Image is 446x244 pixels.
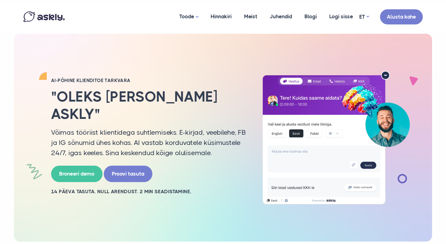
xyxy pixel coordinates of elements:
[104,166,152,182] a: Proovi tasuta
[23,11,65,22] img: Askly
[51,166,103,182] a: Broneeri demo
[380,9,423,24] a: Alusta kohe
[51,188,246,195] h2: 14 PÄEVA TASUTA. NULL ARENDUST. 2 MIN SEADISTAMINE.
[51,77,246,84] h2: AI-PÕHINE KLIENDITOE TARKVARA
[256,71,417,205] img: AI multilingual chat
[51,88,246,122] h2: "Oleks [PERSON_NAME] Askly"
[51,127,246,158] p: Võimas tööriist klientidega suhtlemiseks. E-kirjad, veebilehe, FB ja IG sõnumid ühes kohas. AI va...
[204,2,238,32] a: Hinnakiri
[323,2,359,32] a: Logi sisse
[238,2,264,32] a: Meist
[298,2,323,32] a: Blogi
[264,2,298,32] a: Juhendid
[173,2,204,32] a: Toode
[359,12,369,21] a: ET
